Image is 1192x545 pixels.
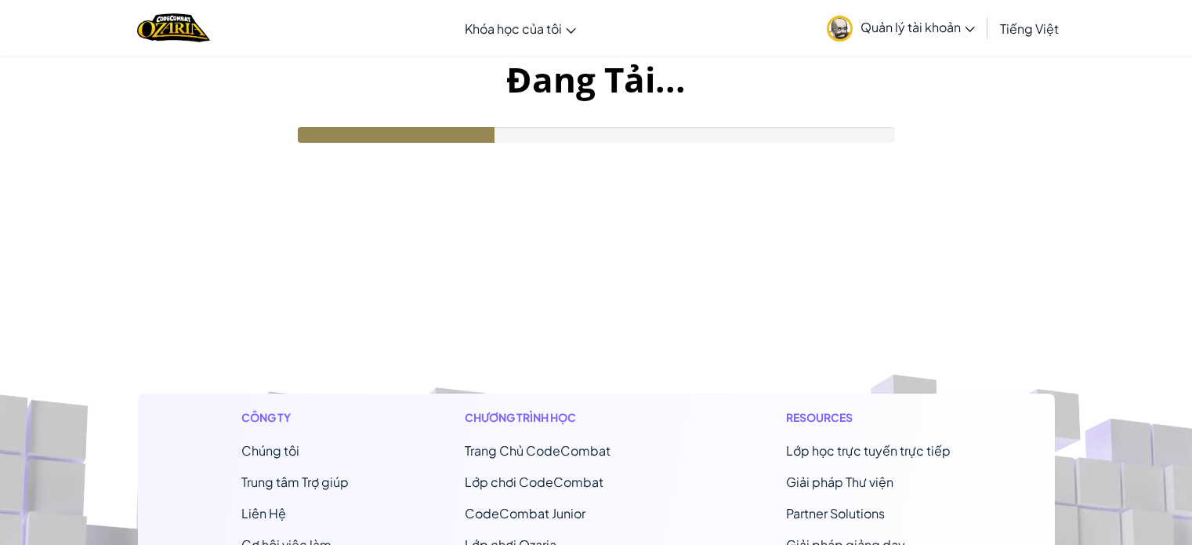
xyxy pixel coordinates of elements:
[457,7,584,49] a: Khóa học của tôi
[786,409,951,426] h1: Resources
[786,474,893,490] a: Giải pháp Thư viện
[827,16,853,42] img: avatar
[819,3,983,53] a: Quản lý tài khoản
[465,409,671,426] h1: Chương trình học
[860,19,975,35] span: Quản lý tài khoản
[465,505,585,521] a: CodeCombat Junior
[465,442,610,459] span: Trang Chủ CodeCombat
[241,474,349,490] a: Trung tâm Trợ giúp
[241,409,349,426] h1: Công ty
[465,474,603,490] a: Lớp chơi CodeCombat
[137,12,210,44] img: Home
[786,442,951,459] a: Lớp học trực tuyến trực tiếp
[137,12,210,44] a: Ozaria by CodeCombat logo
[241,505,286,521] span: Liên Hệ
[786,505,885,521] a: Partner Solutions
[992,7,1067,49] a: Tiếng Việt
[465,20,562,37] span: Khóa học của tôi
[1000,20,1059,37] span: Tiếng Việt
[241,442,299,459] a: Chúng tôi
